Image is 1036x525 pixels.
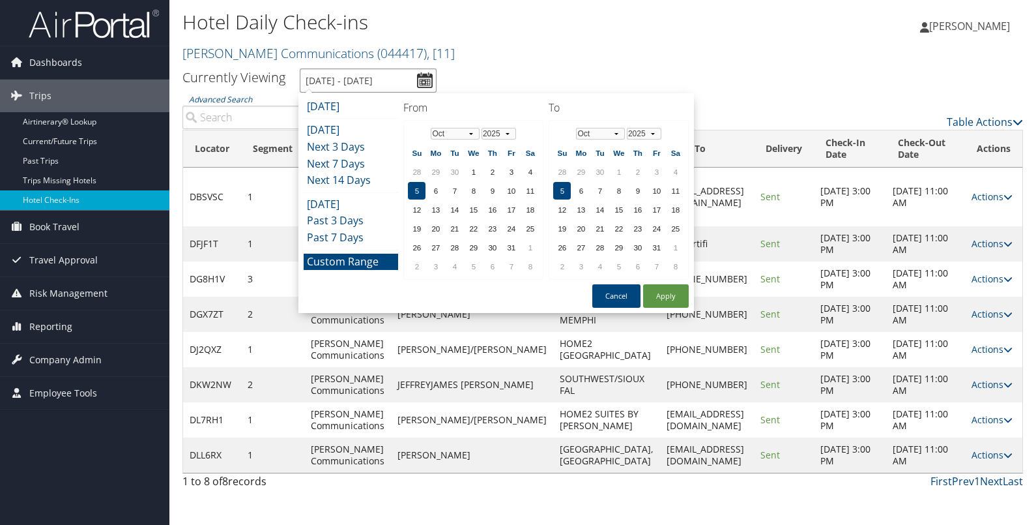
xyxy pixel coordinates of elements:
[814,168,886,226] td: [DATE] 3:00 PM
[886,168,965,226] td: [DATE] 11:00 AM
[182,106,378,129] input: Advanced Search
[886,226,965,262] td: [DATE] 11:00 AM
[483,239,501,256] td: 30
[629,220,646,237] td: 23
[304,213,398,230] li: Past 3 Days
[814,438,886,473] td: [DATE] 3:00 PM
[971,413,1013,426] a: Actions
[572,201,590,218] td: 13
[465,220,482,237] td: 22
[553,297,660,332] td: HOME2 SUITES MEMPHI
[814,297,886,332] td: [DATE] 3:00 PM
[660,226,754,262] td: Via Sertifi
[660,332,754,367] td: [PHONE_NUMBER]
[241,367,304,402] td: 2
[629,258,646,275] td: 6
[553,220,571,237] td: 19
[572,239,590,256] td: 27
[814,130,886,168] th: Check-In Date: activate to sort column ascending
[408,239,425,256] td: 26
[760,273,780,285] span: Sent
[629,182,646,200] td: 9
[629,201,646,218] td: 16
[446,144,463,162] th: Tu
[760,308,780,320] span: Sent
[660,438,754,473] td: [EMAIL_ADDRESS][DOMAIN_NAME]
[572,182,590,200] td: 6
[610,201,627,218] td: 15
[572,144,590,162] th: Mo
[183,168,241,226] td: DBSVSC
[971,237,1013,250] a: Actions
[427,220,444,237] td: 20
[241,297,304,332] td: 2
[502,239,520,256] td: 31
[222,474,228,488] span: 8
[29,244,98,277] span: Travel Approval
[760,413,780,426] span: Sent
[391,332,553,367] td: [PERSON_NAME]/[PERSON_NAME]
[929,19,1010,33] span: [PERSON_NAME]
[241,130,304,168] th: Segment: activate to sort column ascending
[886,402,965,438] td: [DATE] 11:00 AM
[304,332,391,367] td: [PERSON_NAME] Communications
[572,163,590,181] td: 29
[760,343,780,355] span: Sent
[183,402,241,438] td: DL7RH1
[553,402,660,438] td: HOME2 SUITES BY [PERSON_NAME]
[660,402,754,438] td: [EMAIL_ADDRESS][DOMAIN_NAME]
[427,144,444,162] th: Mo
[965,130,1022,168] th: Actions
[930,474,952,488] a: First
[521,163,539,181] td: 4
[648,258,665,275] td: 7
[648,182,665,200] td: 10
[304,156,398,173] li: Next 7 Days
[241,438,304,473] td: 1
[760,449,780,461] span: Sent
[591,239,609,256] td: 28
[660,297,754,332] td: [PHONE_NUMBER]
[391,367,553,402] td: JEFFREYJAMES [PERSON_NAME]
[760,378,780,391] span: Sent
[446,163,463,181] td: 30
[760,237,780,250] span: Sent
[553,438,660,473] td: [GEOGRAPHIC_DATA], [GEOGRAPHIC_DATA]
[648,239,665,256] td: 31
[660,367,754,402] td: [PHONE_NUMBER]
[182,8,743,36] h1: Hotel Daily Check-ins
[483,182,501,200] td: 9
[483,258,501,275] td: 6
[648,201,665,218] td: 17
[553,163,571,181] td: 28
[886,332,965,367] td: [DATE] 11:00 AM
[183,130,241,168] th: Locator: activate to sort column ascending
[304,172,398,189] li: Next 14 Days
[591,258,609,275] td: 4
[591,220,609,237] td: 21
[183,367,241,402] td: DKW2NW
[465,182,482,200] td: 8
[971,273,1013,285] a: Actions
[629,144,646,162] th: Th
[667,182,684,200] td: 11
[29,377,97,410] span: Employee Tools
[667,163,684,181] td: 4
[182,68,285,86] h3: Currently Viewing
[29,211,79,243] span: Book Travel
[304,297,391,332] td: [PERSON_NAME] Communications
[971,190,1013,203] a: Actions
[304,196,398,213] li: [DATE]
[553,201,571,218] td: 12
[29,46,82,79] span: Dashboards
[304,254,398,271] li: Custom Range
[408,144,425,162] th: Su
[304,402,391,438] td: [PERSON_NAME] Communications
[610,144,627,162] th: We
[29,8,159,39] img: airportal-logo.png
[408,258,425,275] td: 2
[502,220,520,237] td: 24
[553,332,660,367] td: HOME2 [GEOGRAPHIC_DATA]
[182,44,455,62] a: [PERSON_NAME] Communications
[446,239,463,256] td: 28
